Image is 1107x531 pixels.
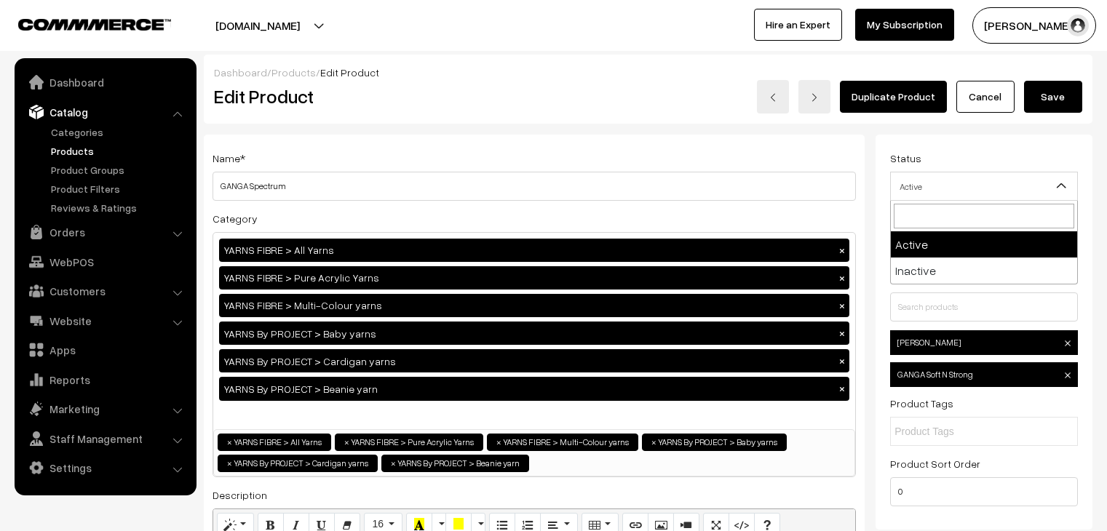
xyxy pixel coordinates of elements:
button: × [836,244,849,257]
input: Name [213,172,856,201]
a: Reviews & Ratings [47,200,191,215]
li: Active [891,231,1077,257]
a: Product Groups [47,162,191,177]
button: × [836,382,849,395]
img: user [1067,15,1089,36]
a: Categories [47,124,191,140]
label: Category [213,211,258,226]
a: Hire an Expert [754,9,842,41]
a: Products [47,143,191,159]
button: × [836,327,849,340]
a: Dashboard [18,69,191,95]
a: My Subscription [855,9,954,41]
div: YARNS By PROJECT > Beanie yarn [219,377,849,400]
a: Products [271,66,316,79]
a: Customers [18,278,191,304]
a: Dashboard [214,66,267,79]
a: Product Filters [47,181,191,196]
span: × [227,457,232,470]
img: close [1065,372,1071,378]
a: Orders [18,219,191,245]
a: Cancel [956,81,1015,113]
li: YARNS FIBRE > Multi-Colour yarns [487,434,638,451]
label: Product Sort Order [890,456,980,471]
button: [DOMAIN_NAME] [164,7,351,44]
input: Enter Number [890,477,1078,506]
div: YARNS FIBRE > Multi-Colour yarns [219,294,849,317]
a: Reports [18,367,191,393]
a: Catalog [18,99,191,125]
a: Duplicate Product [840,81,947,113]
label: Name [213,151,245,166]
span: × [651,436,656,449]
span: 16 [372,518,384,530]
span: × [391,457,396,470]
li: YARNS FIBRE > Pure Acrylic Yarns [335,434,483,451]
a: Marketing [18,396,191,422]
div: / / [214,65,1082,80]
li: Inactive [891,257,1077,284]
a: Apps [18,337,191,363]
button: × [836,354,849,367]
span: Edit Product [320,66,379,79]
a: WebPOS [18,249,191,275]
a: Settings [18,455,191,481]
a: Website [18,308,191,334]
span: [PERSON_NAME] [890,330,1078,355]
span: × [496,436,501,449]
button: × [836,271,849,284]
span: × [344,436,349,449]
img: COMMMERCE [18,19,171,30]
span: Active [891,174,1077,199]
input: Product Tags [894,424,1022,439]
li: YARNS By PROJECT > Beanie yarn [381,455,529,472]
h2: Edit Product [214,85,563,108]
a: Staff Management [18,426,191,452]
button: [PERSON_NAME]… [972,7,1096,44]
button: Save [1024,81,1082,113]
span: × [227,436,232,449]
div: YARNS FIBRE > Pure Acrylic Yarns [219,266,849,290]
li: YARNS FIBRE > All Yarns [218,434,331,451]
label: Status [890,151,921,166]
a: COMMMERCE [18,15,146,32]
span: Active [890,172,1078,201]
span: GANGA Soft N Strong [890,362,1078,387]
div: YARNS FIBRE > All Yarns [219,239,849,262]
div: YARNS By PROJECT > Cardigan yarns [219,349,849,372]
label: Product Tags [890,396,953,411]
img: left-arrow.png [769,93,777,102]
button: × [836,299,849,312]
li: YARNS By PROJECT > Baby yarns [642,434,787,451]
input: Search products [890,292,1078,322]
img: close [1065,340,1071,346]
div: YARNS By PROJECT > Baby yarns [219,322,849,345]
label: Description [213,487,267,503]
img: right-arrow.png [810,93,819,102]
li: YARNS By PROJECT > Cardigan yarns [218,455,378,472]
